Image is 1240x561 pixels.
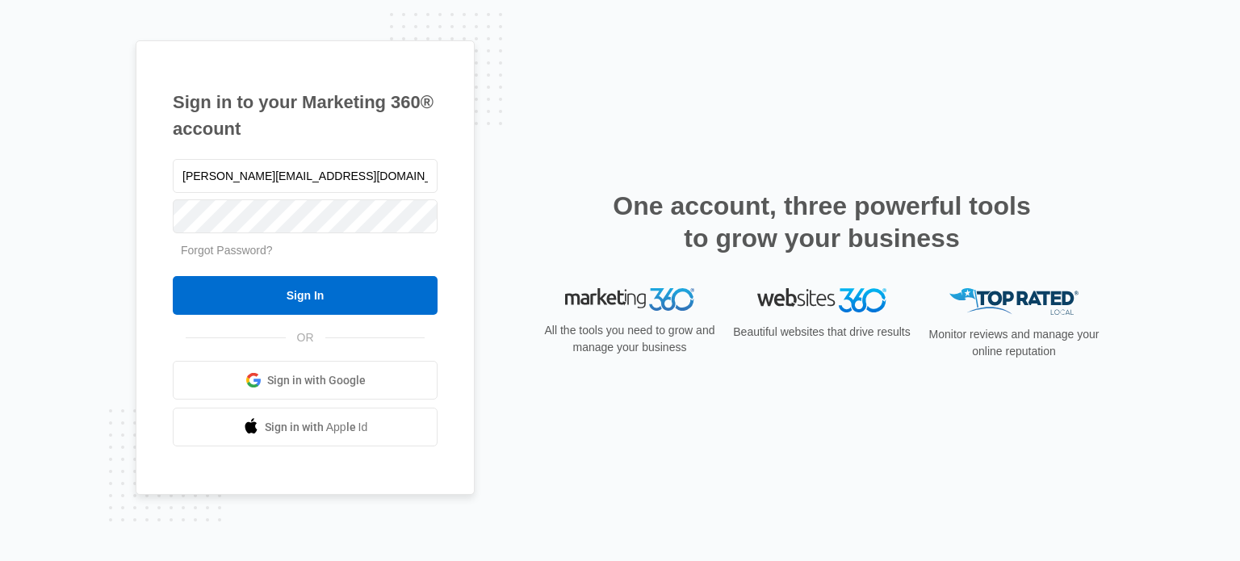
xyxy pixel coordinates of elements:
h1: Sign in to your Marketing 360® account [173,89,438,142]
p: Monitor reviews and manage your online reputation [924,326,1104,360]
span: Sign in with Apple Id [265,419,368,436]
p: All the tools you need to grow and manage your business [539,322,720,356]
a: Forgot Password? [181,244,273,257]
span: Sign in with Google [267,372,366,389]
h2: One account, three powerful tools to grow your business [608,190,1036,254]
img: Top Rated Local [949,288,1079,315]
span: OR [286,329,325,346]
input: Sign In [173,276,438,315]
a: Sign in with Apple Id [173,408,438,446]
a: Sign in with Google [173,361,438,400]
p: Beautiful websites that drive results [731,324,912,341]
img: Websites 360 [757,288,886,312]
input: Email [173,159,438,193]
img: Marketing 360 [565,288,694,311]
